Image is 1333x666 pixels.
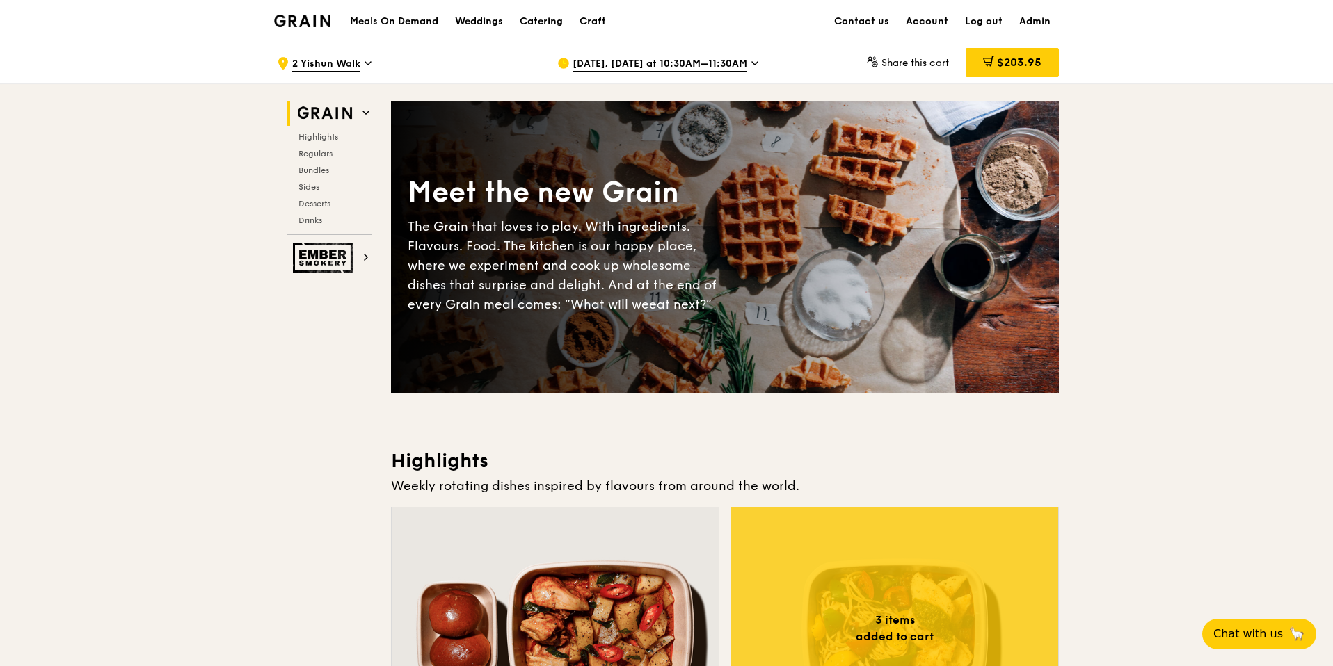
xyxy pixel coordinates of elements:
a: Account [897,1,957,42]
span: Drinks [298,216,322,225]
div: Weekly rotating dishes inspired by flavours from around the world. [391,476,1059,496]
img: Grain [274,15,330,27]
span: Share this cart [881,57,949,69]
button: Chat with us🦙 [1202,619,1316,649]
a: Contact us [826,1,897,42]
img: Grain web logo [293,101,357,126]
span: Chat with us [1213,626,1283,642]
a: Log out [957,1,1011,42]
a: Weddings [447,1,511,42]
div: Craft [580,1,606,42]
h1: Meals On Demand [350,15,438,29]
span: Sides [298,182,319,192]
span: Bundles [298,165,329,175]
span: Regulars [298,149,333,159]
span: 2 Yishun Walk [292,57,360,72]
h3: Highlights [391,448,1059,473]
a: Admin [1011,1,1059,42]
div: Weddings [455,1,503,42]
div: The Grain that loves to play. With ingredients. Flavours. Food. The kitchen is our happy place, w... [408,217,725,314]
img: Ember Smokery web logo [293,243,357,273]
a: Craft [571,1,614,42]
span: $203.95 [997,56,1041,69]
span: Desserts [298,199,330,209]
span: eat next?” [649,297,712,312]
div: Meet the new Grain [408,174,725,211]
span: Highlights [298,132,338,142]
a: Catering [511,1,571,42]
span: 🦙 [1288,626,1305,642]
span: [DATE], [DATE] at 10:30AM–11:30AM [573,57,747,72]
div: Catering [520,1,563,42]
